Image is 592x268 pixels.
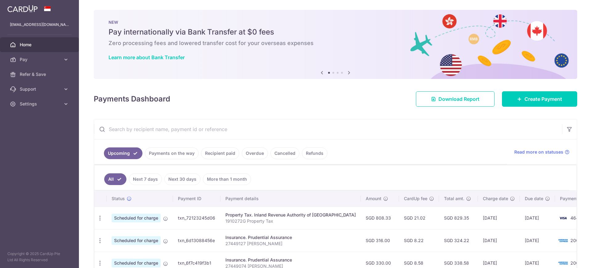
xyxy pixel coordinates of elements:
span: Scheduled for charge [112,236,161,245]
h4: Payments Dashboard [94,93,170,105]
span: Read more on statuses [514,149,563,155]
input: Search by recipient name, payment id or reference [94,119,562,139]
span: Refer & Save [20,71,60,77]
img: Bank transfer banner [94,10,577,79]
td: [DATE] [520,229,555,252]
a: Recipient paid [201,147,239,159]
img: Bank Card [557,259,569,267]
span: Settings [20,101,60,107]
td: [DATE] [520,207,555,229]
div: Property Tax. Inland Revenue Authority of [GEOGRAPHIC_DATA] [225,212,356,218]
p: NEW [109,20,562,25]
span: CardUp fee [404,196,427,202]
h6: Zero processing fees and lowered transfer cost for your overseas expenses [109,39,562,47]
p: 1910272G Property Tax [225,218,356,224]
td: [DATE] [478,229,520,252]
p: [EMAIL_ADDRESS][DOMAIN_NAME] [10,22,69,28]
a: Next 30 days [164,173,200,185]
a: More than 1 month [203,173,251,185]
span: Scheduled for charge [112,259,161,267]
span: Home [20,42,60,48]
a: All [104,173,126,185]
span: Create Payment [524,95,562,103]
span: 4641 [570,215,581,221]
span: Amount [366,196,381,202]
td: txn_6d13088456e [173,229,220,252]
p: 27449127 [PERSON_NAME] [225,241,356,247]
th: Payment ID [173,191,220,207]
a: Learn more about Bank Transfer [109,54,185,60]
th: Payment details [220,191,361,207]
span: Total amt. [444,196,464,202]
a: Next 7 days [129,173,162,185]
a: Download Report [416,91,495,107]
img: Bank Card [557,237,569,244]
td: [DATE] [478,207,520,229]
img: Bank Card [557,214,569,222]
a: Refunds [302,147,327,159]
a: Cancelled [270,147,299,159]
a: Read more on statuses [514,149,569,155]
span: Support [20,86,60,92]
td: SGD 8.22 [399,229,439,252]
span: Status [112,196,125,202]
a: Upcoming [104,147,142,159]
a: Create Payment [502,91,577,107]
a: Payments on the way [145,147,199,159]
span: 2002 [570,238,582,243]
span: Scheduled for charge [112,214,161,222]
td: txn_72123245d06 [173,207,220,229]
td: SGD 21.02 [399,207,439,229]
span: Due date [525,196,543,202]
a: Overdue [242,147,268,159]
td: SGD 808.33 [361,207,399,229]
span: Pay [20,56,60,63]
td: SGD 829.35 [439,207,478,229]
td: SGD 324.22 [439,229,478,252]
h5: Pay internationally via Bank Transfer at $0 fees [109,27,562,37]
span: 2002 [570,260,582,266]
div: Insurance. Prudential Assurance [225,257,356,263]
span: Charge date [483,196,508,202]
span: Download Report [438,95,479,103]
img: CardUp [7,5,38,12]
div: Insurance. Prudential Assurance [225,234,356,241]
td: SGD 316.00 [361,229,399,252]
